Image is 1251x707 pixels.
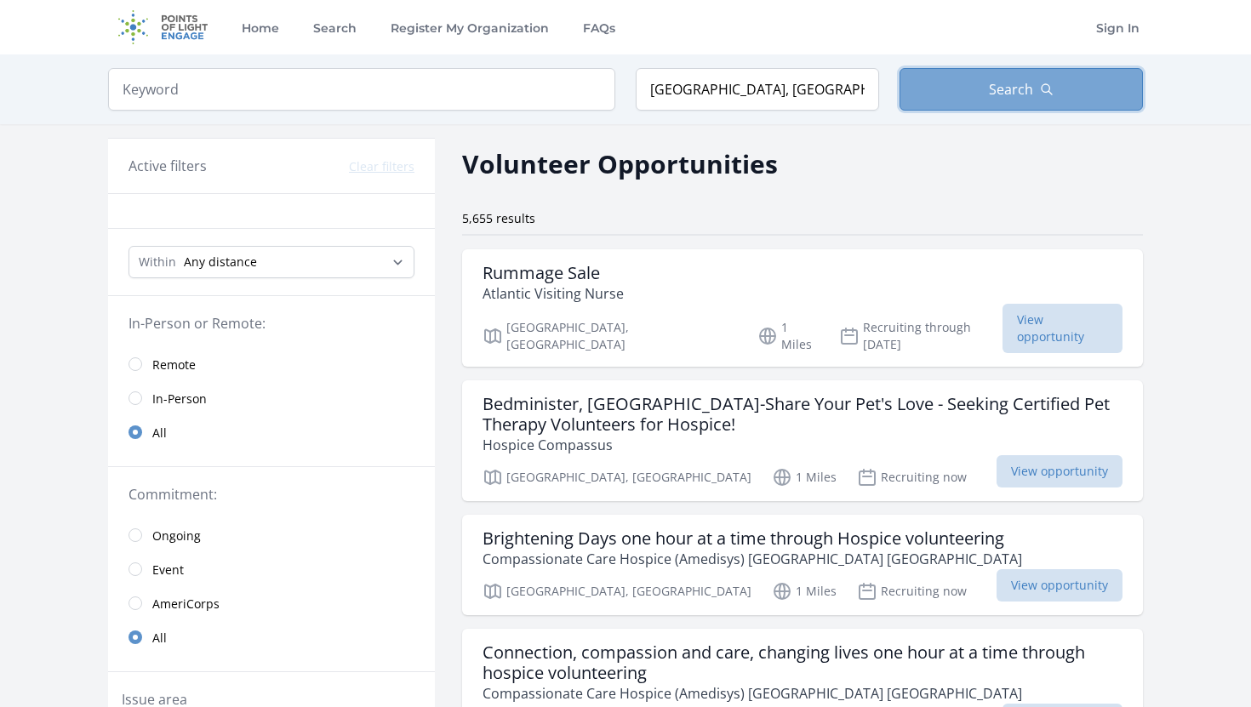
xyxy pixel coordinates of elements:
[108,586,435,620] a: AmeriCorps
[349,158,414,175] button: Clear filters
[108,552,435,586] a: Event
[108,620,435,654] a: All
[108,518,435,552] a: Ongoing
[152,562,184,579] span: Event
[129,484,414,505] legend: Commitment:
[152,391,207,408] span: In-Person
[129,313,414,334] legend: In-Person or Remote:
[129,246,414,278] select: Search Radius
[152,356,196,373] span: Remote
[483,283,624,304] p: Atlantic Visiting Nurse
[152,596,220,613] span: AmeriCorps
[636,68,879,111] input: Location
[462,249,1143,367] a: Rummage Sale Atlantic Visiting Nurse [GEOGRAPHIC_DATA], [GEOGRAPHIC_DATA] 1 Miles Recruiting thro...
[152,630,167,647] span: All
[483,319,737,353] p: [GEOGRAPHIC_DATA], [GEOGRAPHIC_DATA]
[772,581,837,602] p: 1 Miles
[483,642,1122,683] h3: Connection, compassion and care, changing lives one hour at a time through hospice volunteering
[462,145,778,183] h2: Volunteer Opportunities
[483,394,1122,435] h3: Bedminister, [GEOGRAPHIC_DATA]-Share Your Pet's Love - Seeking Certified Pet Therapy Volunteers f...
[108,68,615,111] input: Keyword
[462,210,535,226] span: 5,655 results
[483,549,1022,569] p: Compassionate Care Hospice (Amedisys) [GEOGRAPHIC_DATA] [GEOGRAPHIC_DATA]
[857,581,967,602] p: Recruiting now
[772,467,837,487] p: 1 Miles
[989,79,1033,100] span: Search
[483,467,751,487] p: [GEOGRAPHIC_DATA], [GEOGRAPHIC_DATA]
[462,515,1143,615] a: Brightening Days one hour at a time through Hospice volunteering Compassionate Care Hospice (Amed...
[152,425,167,442] span: All
[483,263,624,283] h3: Rummage Sale
[857,467,967,487] p: Recruiting now
[108,415,435,449] a: All
[997,455,1122,487] span: View opportunity
[483,528,1022,549] h3: Brightening Days one hour at a time through Hospice volunteering
[839,319,1003,353] p: Recruiting through [DATE]
[108,381,435,415] a: In-Person
[483,435,1122,455] p: Hospice Compassus
[997,569,1122,602] span: View opportunity
[152,527,201,545] span: Ongoing
[757,319,819,353] p: 1 Miles
[1003,304,1122,353] span: View opportunity
[462,380,1143,501] a: Bedminister, [GEOGRAPHIC_DATA]-Share Your Pet's Love - Seeking Certified Pet Therapy Volunteers f...
[129,156,207,176] h3: Active filters
[483,581,751,602] p: [GEOGRAPHIC_DATA], [GEOGRAPHIC_DATA]
[108,347,435,381] a: Remote
[483,683,1122,704] p: Compassionate Care Hospice (Amedisys) [GEOGRAPHIC_DATA] [GEOGRAPHIC_DATA]
[900,68,1143,111] button: Search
